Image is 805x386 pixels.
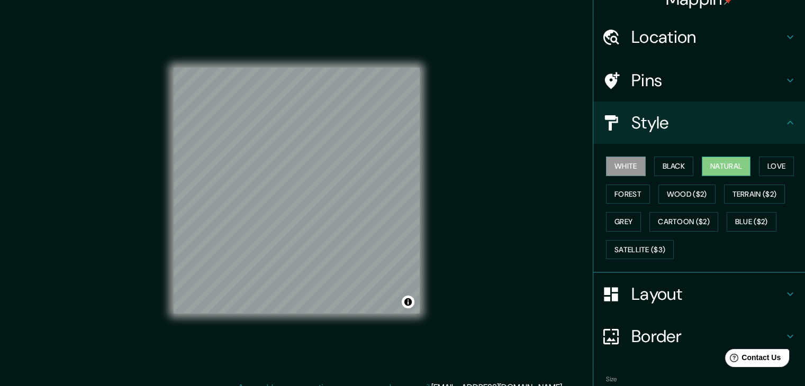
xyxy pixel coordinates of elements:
div: Pins [593,59,805,102]
label: Size [606,375,617,384]
div: Location [593,16,805,58]
canvas: Map [174,68,420,314]
button: Love [759,157,794,176]
button: Blue ($2) [727,212,776,232]
h4: Pins [631,70,784,91]
button: Grey [606,212,641,232]
button: Cartoon ($2) [649,212,718,232]
div: Layout [593,273,805,315]
h4: Border [631,326,784,347]
iframe: Help widget launcher [711,345,793,374]
div: Border [593,315,805,357]
h4: Style [631,112,784,133]
h4: Location [631,26,784,48]
button: Black [654,157,694,176]
h4: Layout [631,283,784,305]
button: Terrain ($2) [724,185,785,204]
button: White [606,157,646,176]
button: Toggle attribution [402,296,414,308]
button: Natural [702,157,750,176]
button: Satellite ($3) [606,240,674,260]
button: Wood ($2) [658,185,716,204]
button: Forest [606,185,650,204]
div: Style [593,102,805,144]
